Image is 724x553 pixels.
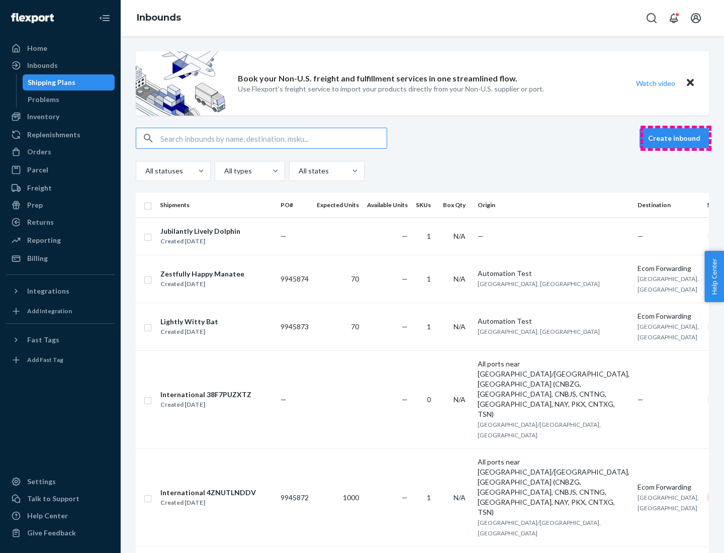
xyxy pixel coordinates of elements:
a: Talk to Support [6,491,115,507]
a: Prep [6,197,115,213]
td: 9945873 [277,303,313,350]
span: N/A [454,493,466,502]
th: Origin [474,193,633,217]
button: Close Navigation [95,8,115,28]
span: — [281,232,287,240]
div: Automation Test [478,316,629,326]
span: — [402,274,408,283]
span: N/A [454,322,466,331]
button: Watch video [629,76,682,90]
span: — [478,232,484,240]
span: 1 [427,232,431,240]
div: Freight [27,183,52,193]
div: Created [DATE] [160,498,256,508]
div: Jubilantly Lively Dolphin [160,226,240,236]
p: Book your Non-U.S. freight and fulfillment services in one streamlined flow. [238,73,517,84]
a: Reporting [6,232,115,248]
div: Add Integration [27,307,72,315]
div: Billing [27,253,48,263]
span: N/A [454,232,466,240]
input: All statuses [144,166,145,176]
a: Add Fast Tag [6,352,115,368]
span: 1 [427,274,431,283]
div: Created [DATE] [160,236,240,246]
div: Ecom Forwarding [638,263,699,273]
a: Home [6,40,115,56]
div: Created [DATE] [160,400,251,410]
div: Zestfully Happy Manatee [160,269,244,279]
input: All states [298,166,299,176]
p: Use Flexport’s freight service to import your products directly from your Non-U.S. supplier or port. [238,84,544,94]
a: Shipping Plans [23,74,115,90]
button: Open Search Box [642,8,662,28]
span: — [402,395,408,404]
div: Reporting [27,235,61,245]
img: Flexport logo [11,13,54,23]
button: Help Center [704,251,724,302]
a: Freight [6,180,115,196]
a: Help Center [6,508,115,524]
a: Billing [6,250,115,266]
span: N/A [454,395,466,404]
span: 1 [427,493,431,502]
button: Integrations [6,283,115,299]
span: [GEOGRAPHIC_DATA], [GEOGRAPHIC_DATA] [638,323,699,341]
div: Help Center [27,511,68,521]
div: Orders [27,147,51,157]
div: Prep [27,200,43,210]
div: All ports near [GEOGRAPHIC_DATA]/[GEOGRAPHIC_DATA], [GEOGRAPHIC_DATA] (CNBZG, [GEOGRAPHIC_DATA], ... [478,457,629,517]
span: — [638,232,644,240]
div: All ports near [GEOGRAPHIC_DATA]/[GEOGRAPHIC_DATA], [GEOGRAPHIC_DATA] (CNBZG, [GEOGRAPHIC_DATA], ... [478,359,629,419]
a: Settings [6,474,115,490]
div: Ecom Forwarding [638,311,699,321]
div: Returns [27,217,54,227]
span: — [402,232,408,240]
a: Inbounds [137,12,181,23]
button: Open account menu [686,8,706,28]
th: Destination [633,193,703,217]
span: [GEOGRAPHIC_DATA], [GEOGRAPHIC_DATA] [638,494,699,512]
a: Replenishments [6,127,115,143]
div: Created [DATE] [160,279,244,289]
div: Give Feedback [27,528,76,538]
th: Available Units [363,193,412,217]
div: Inbounds [27,60,58,70]
span: — [402,493,408,502]
th: Shipments [156,193,277,217]
input: All types [223,166,224,176]
button: Give Feedback [6,525,115,541]
div: Fast Tags [27,335,59,345]
a: Inventory [6,109,115,125]
button: Close [684,76,697,90]
th: SKUs [412,193,439,217]
div: Shipping Plans [28,77,75,87]
a: Orders [6,144,115,160]
span: 70 [351,322,359,331]
td: 9945874 [277,255,313,303]
a: Parcel [6,162,115,178]
th: Expected Units [313,193,363,217]
span: [GEOGRAPHIC_DATA], [GEOGRAPHIC_DATA] [478,280,600,288]
button: Create inbound [640,128,709,148]
td: 9945872 [277,448,313,546]
a: Returns [6,214,115,230]
button: Fast Tags [6,332,115,348]
div: Lightly Witty Bat [160,317,218,327]
span: [GEOGRAPHIC_DATA]/[GEOGRAPHIC_DATA], [GEOGRAPHIC_DATA] [478,519,601,537]
div: Integrations [27,286,69,296]
div: Problems [28,95,59,105]
span: 1 [427,322,431,331]
span: [GEOGRAPHIC_DATA], [GEOGRAPHIC_DATA] [638,275,699,293]
div: Ecom Forwarding [638,482,699,492]
div: Add Fast Tag [27,355,63,364]
div: Inventory [27,112,59,122]
span: 0 [427,395,431,404]
span: N/A [454,274,466,283]
span: — [281,395,287,404]
span: 1000 [343,493,359,502]
a: Add Integration [6,303,115,319]
a: Inbounds [6,57,115,73]
div: Parcel [27,165,48,175]
button: Open notifications [664,8,684,28]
